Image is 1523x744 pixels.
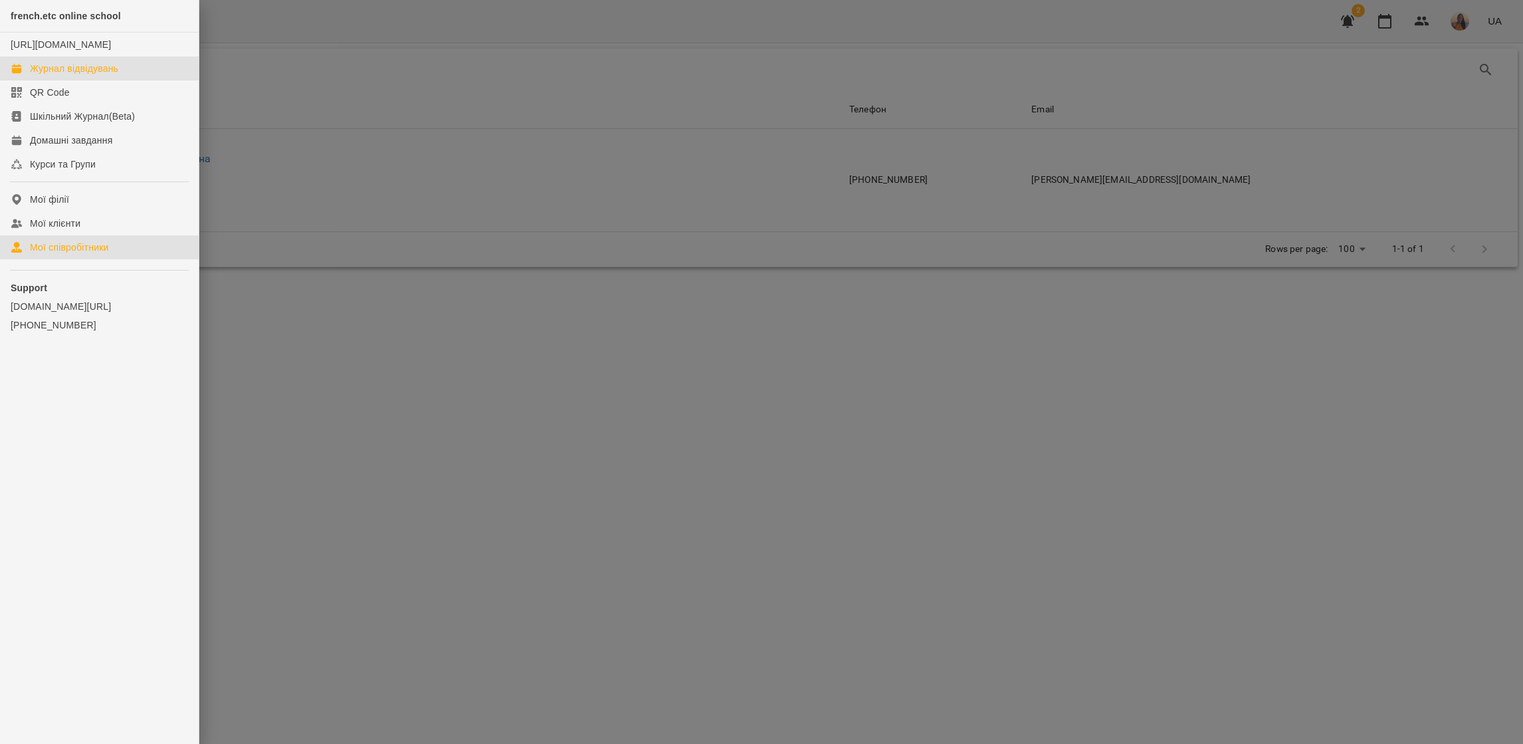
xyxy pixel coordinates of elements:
a: [URL][DOMAIN_NAME] [11,39,111,50]
div: Мої клієнти [30,217,80,230]
a: [DOMAIN_NAME][URL] [11,300,188,313]
div: Домашні завдання [30,134,112,147]
div: Мої філії [30,193,69,206]
div: Курси та Групи [30,158,96,171]
div: Мої співробітники [30,241,109,254]
a: [PHONE_NUMBER] [11,318,188,332]
div: Журнал відвідувань [30,62,118,75]
span: french.etc online school [11,11,121,21]
p: Support [11,281,188,295]
div: Шкільний Журнал(Beta) [30,110,135,123]
div: QR Code [30,86,70,99]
